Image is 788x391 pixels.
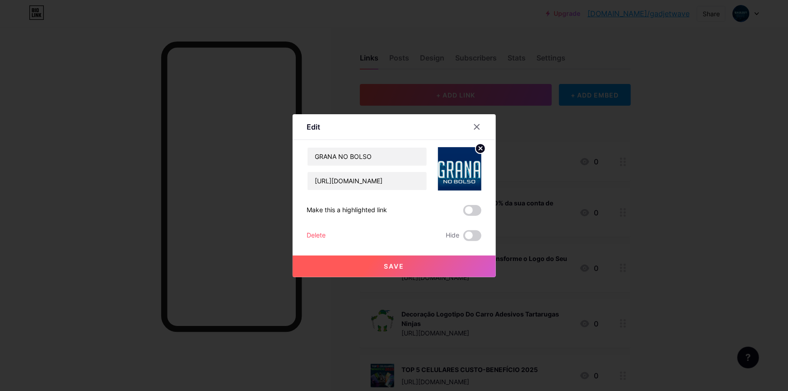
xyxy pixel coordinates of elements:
[438,147,481,191] img: link_thumbnail
[308,172,427,190] input: URL
[308,148,427,166] input: Title
[307,205,387,216] div: Make this a highlighted link
[307,230,326,241] div: Delete
[293,256,496,277] button: Save
[307,121,321,132] div: Edit
[446,230,460,241] span: Hide
[384,262,404,270] span: Save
